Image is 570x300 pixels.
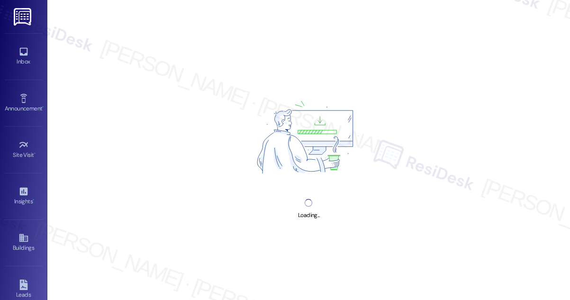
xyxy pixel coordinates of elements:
[298,210,319,220] div: Loading...
[42,104,44,110] span: •
[5,183,43,209] a: Insights •
[5,137,43,163] a: Site Visit •
[5,44,43,69] a: Inbox
[5,230,43,255] a: Buildings
[14,8,33,26] img: ResiDesk Logo
[34,150,36,157] span: •
[33,197,34,203] span: •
